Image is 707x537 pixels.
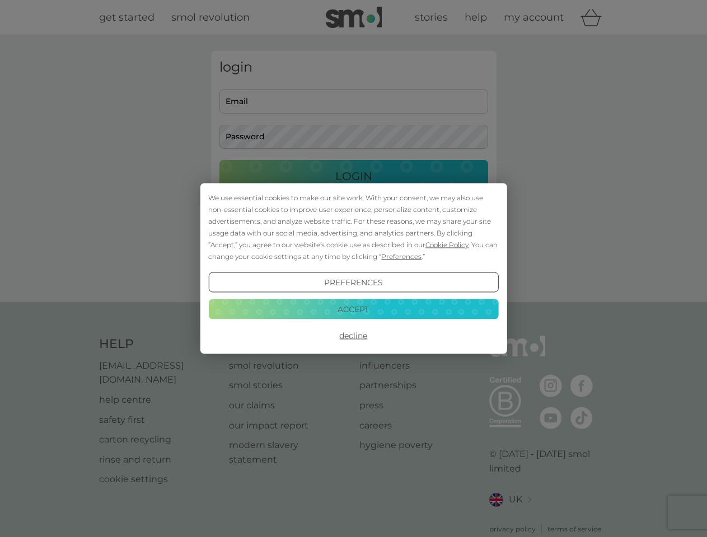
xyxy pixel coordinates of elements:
[208,272,498,293] button: Preferences
[425,241,469,249] span: Cookie Policy
[200,183,507,354] div: Cookie Consent Prompt
[208,326,498,346] button: Decline
[208,299,498,319] button: Accept
[381,252,422,261] span: Preferences
[208,192,498,262] div: We use essential cookies to make our site work. With your consent, we may also use non-essential ...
